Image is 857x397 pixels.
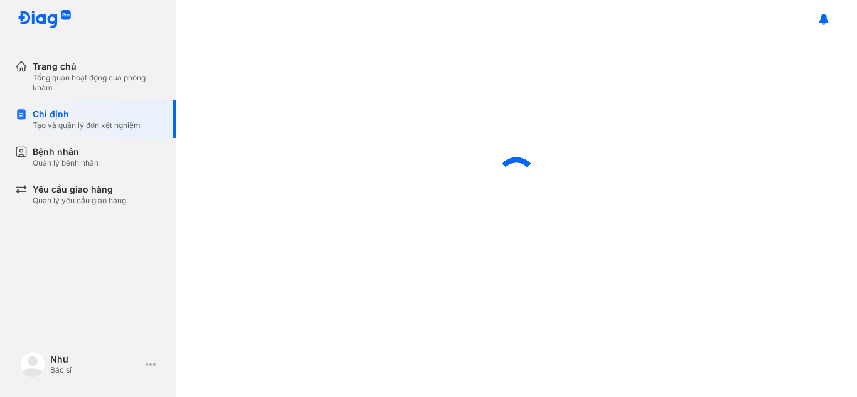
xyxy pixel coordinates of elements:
[33,108,141,120] div: Chỉ định
[33,158,98,168] div: Quản lý bệnh nhân
[33,183,126,196] div: Yêu cầu giao hàng
[33,60,161,73] div: Trang chủ
[50,354,141,365] div: Như
[20,352,45,377] img: logo
[18,10,72,29] img: logo
[33,196,126,206] div: Quản lý yêu cầu giao hàng
[33,146,98,158] div: Bệnh nhân
[33,73,161,93] div: Tổng quan hoạt động của phòng khám
[33,120,141,130] div: Tạo và quản lý đơn xét nghiệm
[50,365,141,375] div: Bác sĩ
